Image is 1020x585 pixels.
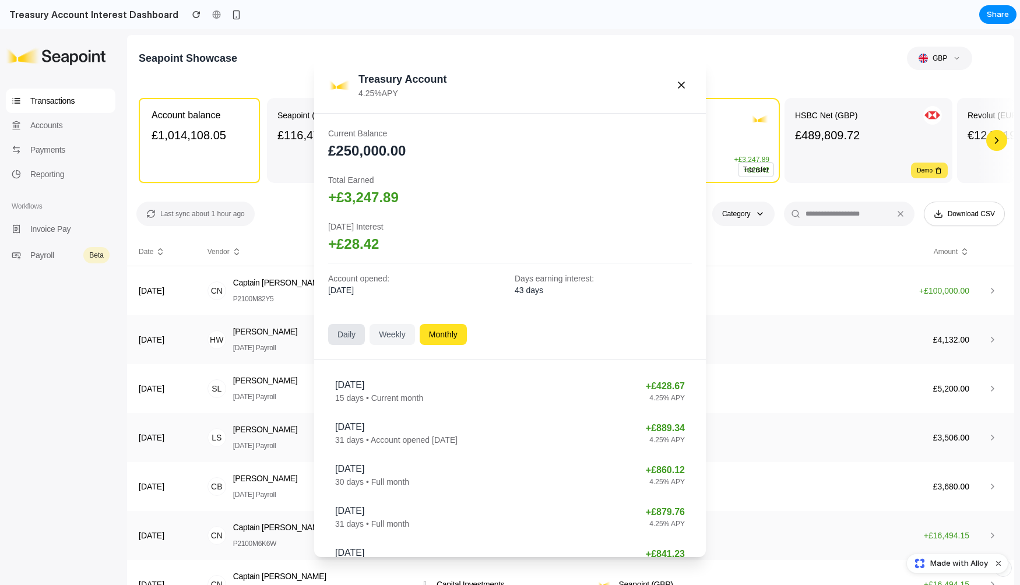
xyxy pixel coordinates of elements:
[907,558,989,569] a: Made with Alloy
[358,58,446,70] p: 4.25% APY
[987,9,1009,20] span: Share
[328,98,692,110] p: Current Balance
[991,556,1005,570] button: Dismiss watermark
[979,5,1017,24] button: Share
[328,112,692,131] p: £250,000.00
[328,145,692,157] p: Total Earned
[5,8,178,22] h2: Treasury Account Interest Dashboard
[930,558,988,569] span: Made with Alloy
